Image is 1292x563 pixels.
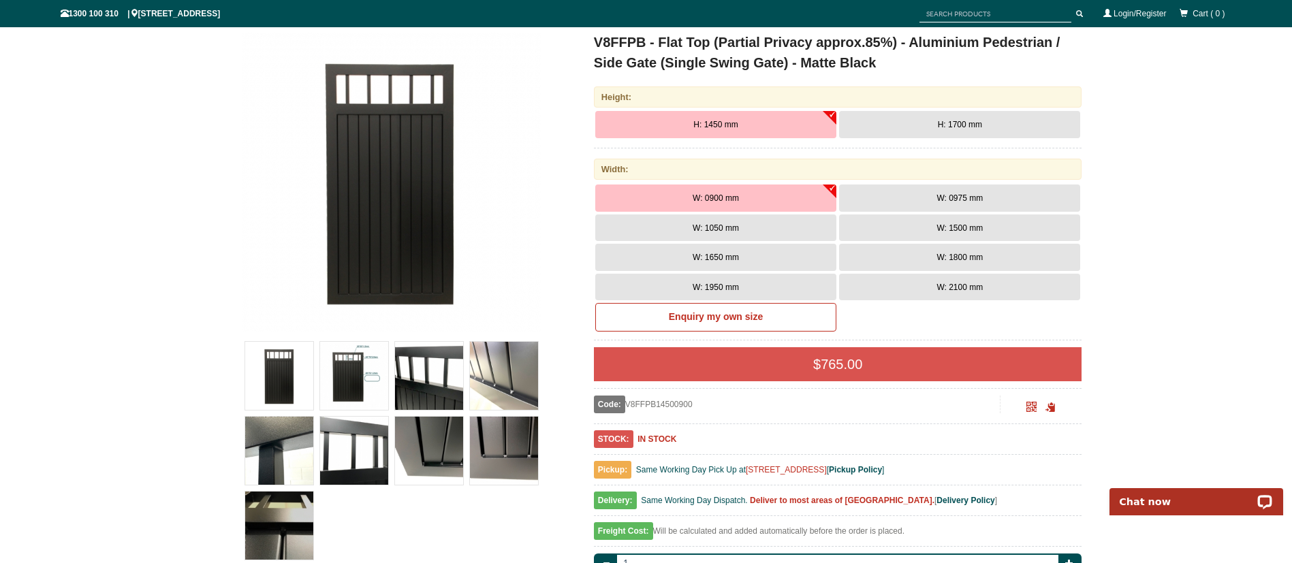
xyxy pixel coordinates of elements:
span: Delivery: [594,492,637,509]
button: W: 1950 mm [595,274,836,301]
button: W: 1800 mm [839,244,1080,271]
img: V8FFPB - Flat Top (Partial Privacy approx.85%) - Aluminium Pedestrian / Side Gate (Single Swing G... [395,417,463,485]
img: V8FFPB - Flat Top (Partial Privacy approx.85%) - Aluminium Pedestrian / Side Gate (Single Swing G... [470,342,538,410]
button: W: 0975 mm [839,184,1080,212]
a: V8FFPB - Flat Top (Partial Privacy approx.85%) - Aluminium Pedestrian / Side Gate (Single Swing G... [212,32,572,332]
img: V8FFPB - Flat Top (Partial Privacy approx.85%) - Aluminium Pedestrian / Side Gate (Single Swing G... [395,342,463,410]
span: Click to copy the URL [1045,402,1056,413]
span: 765.00 [821,357,862,372]
button: W: 2100 mm [839,274,1080,301]
b: Deliver to most areas of [GEOGRAPHIC_DATA]. [750,496,934,505]
button: H: 1450 mm [595,111,836,138]
a: Enquiry my own size [595,303,836,332]
button: W: 1500 mm [839,214,1080,242]
button: W: 0900 mm [595,184,836,212]
span: Code: [594,396,625,413]
span: W: 0900 mm [693,193,739,203]
a: [STREET_ADDRESS] [746,465,827,474]
span: W: 0975 mm [936,193,983,203]
div: $ [594,347,1082,381]
span: H: 1700 mm [938,120,982,129]
b: IN STOCK [637,434,676,444]
span: Same Working Day Dispatch. [641,496,748,505]
button: W: 1050 mm [595,214,836,242]
img: V8FFPB - Flat Top (Partial Privacy approx.85%) - Aluminium Pedestrian / Side Gate (Single Swing G... [320,417,388,485]
span: W: 1050 mm [693,223,739,233]
span: STOCK: [594,430,633,448]
span: W: 1800 mm [936,253,983,262]
button: W: 1650 mm [595,244,836,271]
b: Enquiry my own size [669,311,763,322]
a: Click to enlarge and scan to share. [1026,404,1037,413]
span: W: 1950 mm [693,283,739,292]
span: Same Working Day Pick Up at [ ] [636,465,885,474]
img: V8FFPB - Flat Top (Partial Privacy approx.85%) - Aluminium Pedestrian / Side Gate (Single Swing G... [245,417,313,485]
span: Cart ( 0 ) [1193,9,1225,18]
a: Login/Register [1114,9,1166,18]
img: V8FFPB - Flat Top (Partial Privacy approx.85%) - Aluminium Pedestrian / Side Gate (Single Swing G... [245,492,313,560]
div: V8FFPB14500900 [594,396,1000,413]
span: Pickup: [594,461,631,479]
div: Will be calculated and added automatically before the order is placed. [594,523,1082,547]
img: V8FFPB - Flat Top (Partial Privacy approx.85%) - Aluminium Pedestrian / Side Gate (Single Swing G... [470,417,538,485]
div: Width: [594,159,1082,180]
div: [ ] [594,492,1082,516]
iframe: LiveChat chat widget [1101,472,1292,515]
img: V8FFPB - Flat Top (Partial Privacy approx.85%) - Aluminium Pedestrian / Side Gate (Single Swing G... [320,342,388,410]
button: H: 1700 mm [839,111,1080,138]
span: Freight Cost: [594,522,653,540]
span: 1300 100 310 | [STREET_ADDRESS] [61,9,221,18]
span: W: 1500 mm [936,223,983,233]
span: W: 2100 mm [936,283,983,292]
div: Height: [594,86,1082,108]
input: SEARCH PRODUCTS [919,5,1071,22]
a: Delivery Policy [936,496,994,505]
img: V8FFPB - Flat Top (Partial Privacy approx.85%) - Aluminium Pedestrian / Side Gate (Single Swing G... [242,32,541,332]
h1: V8FFPB - Flat Top (Partial Privacy approx.85%) - Aluminium Pedestrian / Side Gate (Single Swing G... [594,32,1082,73]
span: W: 1650 mm [693,253,739,262]
a: Pickup Policy [829,465,882,474]
img: V8FFPB - Flat Top (Partial Privacy approx.85%) - Aluminium Pedestrian / Side Gate (Single Swing G... [245,342,313,410]
span: H: 1450 mm [693,120,738,129]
